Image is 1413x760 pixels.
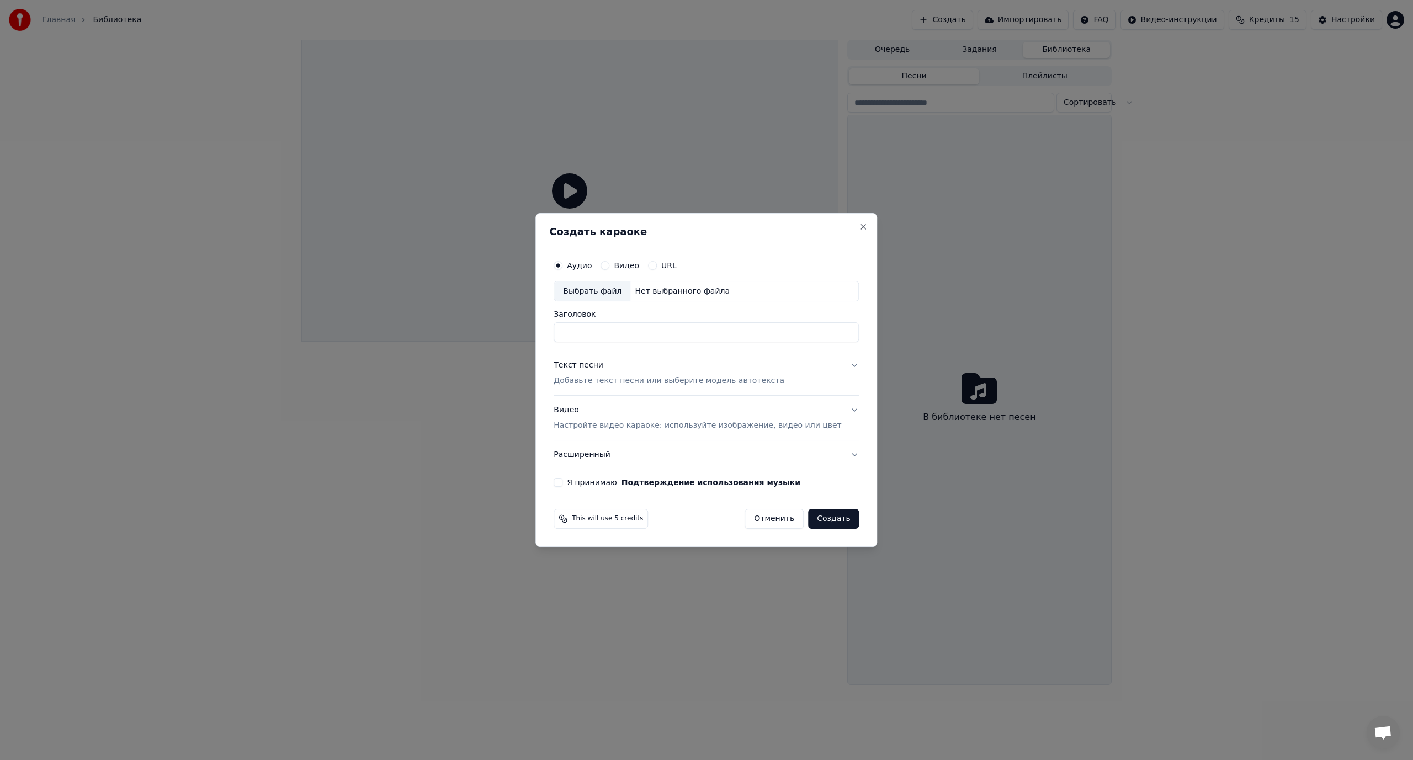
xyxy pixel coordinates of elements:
div: Нет выбранного файла [630,286,734,297]
button: ВидеоНастройте видео караоке: используйте изображение, видео или цвет [554,396,859,440]
button: Расширенный [554,440,859,469]
div: Видео [554,405,841,432]
button: Текст песниДобавьте текст песни или выберите модель автотекста [554,352,859,396]
p: Добавьте текст песни или выберите модель автотекста [554,376,784,387]
label: Заголовок [554,311,859,318]
h2: Создать караоке [549,227,863,237]
span: This will use 5 credits [572,514,643,523]
div: Выбрать файл [554,281,630,301]
button: Отменить [745,509,804,529]
div: Текст песни [554,360,603,371]
label: Я принимаю [567,479,800,486]
button: Я принимаю [621,479,800,486]
label: Аудио [567,262,592,269]
label: Видео [614,262,639,269]
label: URL [661,262,677,269]
button: Создать [808,509,859,529]
p: Настройте видео караоке: используйте изображение, видео или цвет [554,420,841,431]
